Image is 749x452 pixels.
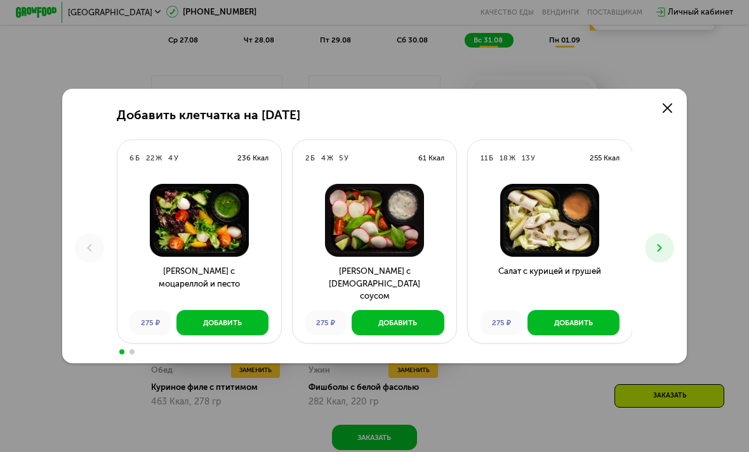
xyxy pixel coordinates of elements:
[321,153,326,163] div: 4
[476,184,623,257] img: Салат с курицей и грушей
[203,318,242,328] div: Добавить
[176,310,268,335] button: Добавить
[156,153,162,163] div: Ж
[301,184,448,257] img: Салат с греческим соусом
[468,265,632,302] h3: Салат с курицей и грушей
[554,318,593,328] div: Добавить
[135,153,140,163] div: Б
[129,153,134,163] div: 6
[590,153,620,163] div: 255 Ккал
[418,153,444,163] div: 61 Ккал
[531,153,535,163] div: У
[126,184,273,257] img: Салат с моцареллой и песто
[117,108,300,123] h2: Добавить клетчатка на [DATE]
[509,153,515,163] div: Ж
[378,318,417,328] div: Добавить
[129,310,171,335] div: 275 ₽
[527,310,620,335] button: Добавить
[344,153,348,163] div: У
[481,310,522,335] div: 275 ₽
[305,153,310,163] div: 2
[310,153,315,163] div: Б
[500,153,508,163] div: 18
[481,153,488,163] div: 11
[489,153,493,163] div: Б
[146,153,155,163] div: 22
[305,310,347,335] div: 275 ₽
[174,153,178,163] div: У
[117,265,281,302] h3: [PERSON_NAME] с моцареллой и песто
[339,153,343,163] div: 5
[168,153,173,163] div: 4
[352,310,444,335] button: Добавить
[327,153,333,163] div: Ж
[237,153,268,163] div: 236 Ккал
[293,265,456,302] h3: [PERSON_NAME] с [DEMOGRAPHIC_DATA] соусом
[522,153,530,163] div: 13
